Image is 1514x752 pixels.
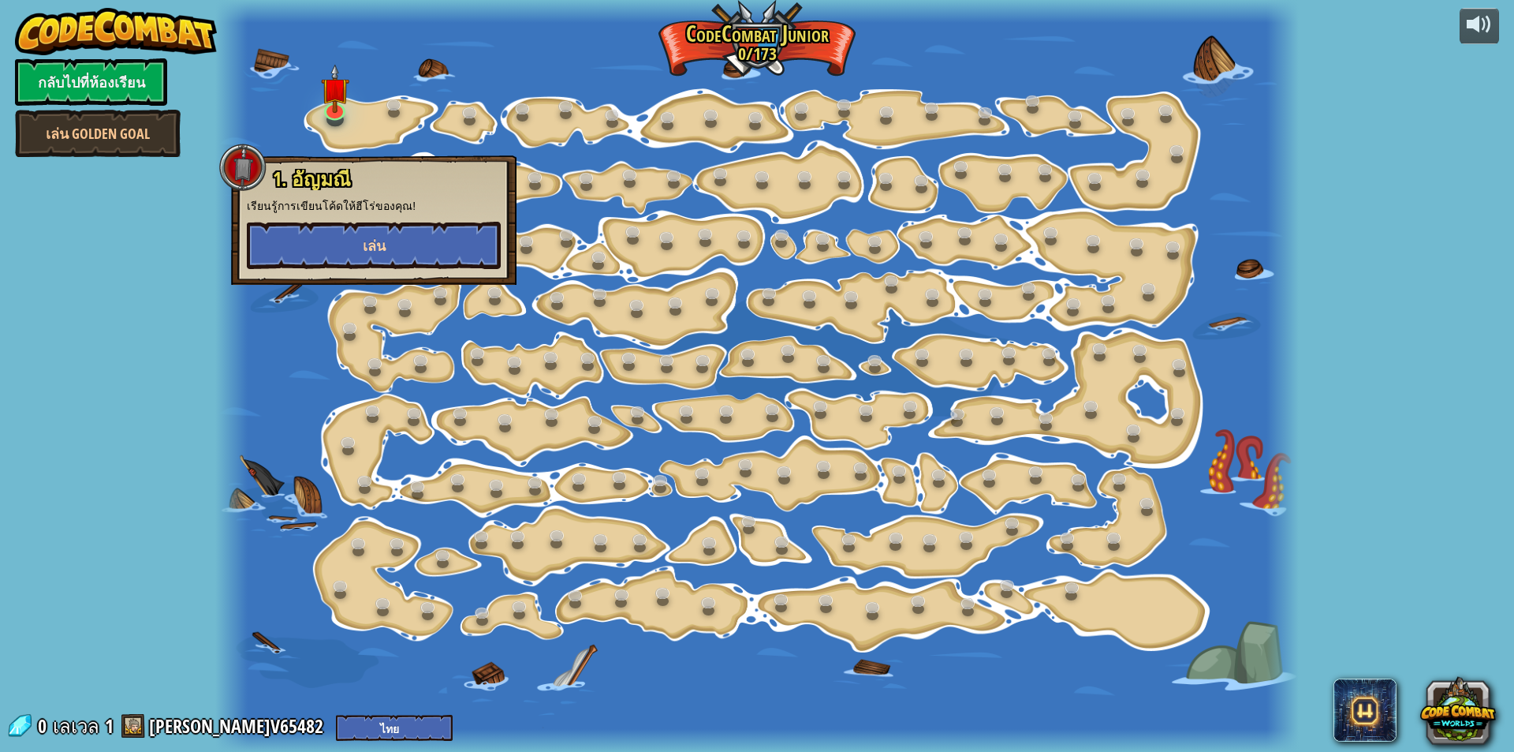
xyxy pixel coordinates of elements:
[15,58,167,106] a: กลับไปที่ห้องเรียน
[15,110,181,157] a: เล่น Golden Goal
[273,166,351,193] span: 1. อัญมณี
[149,713,328,739] a: [PERSON_NAME]V65482
[53,713,99,739] span: เลเวล
[38,713,51,739] span: 0
[363,236,386,256] span: เล่น
[321,64,349,114] img: level-banner-unstarted.png
[105,713,114,739] span: 1
[247,222,501,269] button: เล่น
[15,8,217,55] img: CodeCombat - Learn how to code by playing a game
[247,198,501,214] p: เรียนรู้การเขียนโค้ดให้ฮีโร่ของคุณ!
[1460,8,1499,45] button: ปรับระดับเสียง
